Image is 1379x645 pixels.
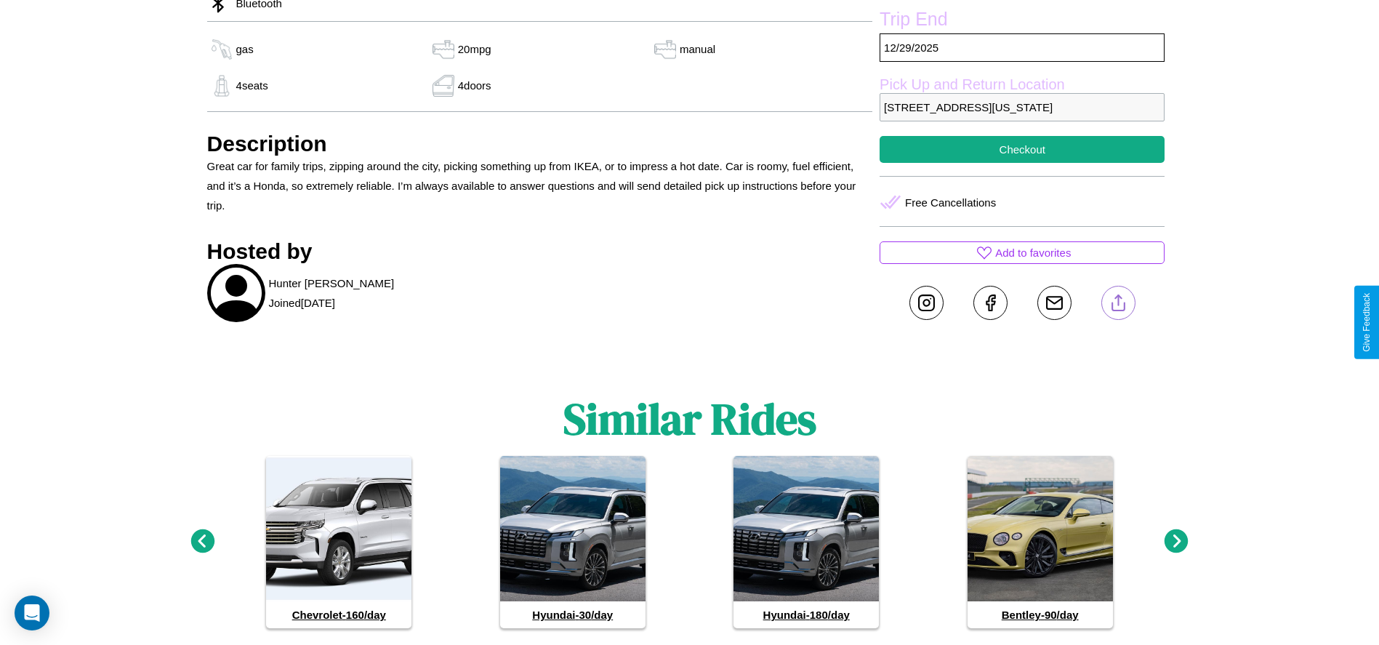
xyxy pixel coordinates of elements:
[968,601,1113,628] h4: Bentley - 90 /day
[500,601,646,628] h4: Hyundai - 30 /day
[236,39,254,59] p: gas
[207,39,236,60] img: gas
[500,456,646,628] a: Hyundai-30/day
[207,239,873,264] h3: Hosted by
[995,243,1071,263] p: Add to favorites
[266,601,411,628] h4: Chevrolet - 160 /day
[429,39,458,60] img: gas
[269,273,395,293] p: Hunter [PERSON_NAME]
[880,9,1165,33] label: Trip End
[207,75,236,97] img: gas
[968,456,1113,628] a: Bentley-90/day
[733,601,879,628] h4: Hyundai - 180 /day
[429,75,458,97] img: gas
[905,193,996,212] p: Free Cancellations
[1362,293,1372,352] div: Give Feedback
[458,39,491,59] p: 20 mpg
[269,293,335,313] p: Joined [DATE]
[733,456,879,628] a: Hyundai-180/day
[207,156,873,215] p: Great car for family trips, zipping around the city, picking something up from IKEA, or to impres...
[880,93,1165,121] p: [STREET_ADDRESS][US_STATE]
[651,39,680,60] img: gas
[880,76,1165,93] label: Pick Up and Return Location
[680,39,715,59] p: manual
[266,456,411,628] a: Chevrolet-160/day
[236,76,268,95] p: 4 seats
[563,389,816,449] h1: Similar Rides
[15,596,49,630] div: Open Intercom Messenger
[880,33,1165,62] p: 12 / 29 / 2025
[880,136,1165,163] button: Checkout
[880,241,1165,264] button: Add to favorites
[458,76,491,95] p: 4 doors
[207,132,873,156] h3: Description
